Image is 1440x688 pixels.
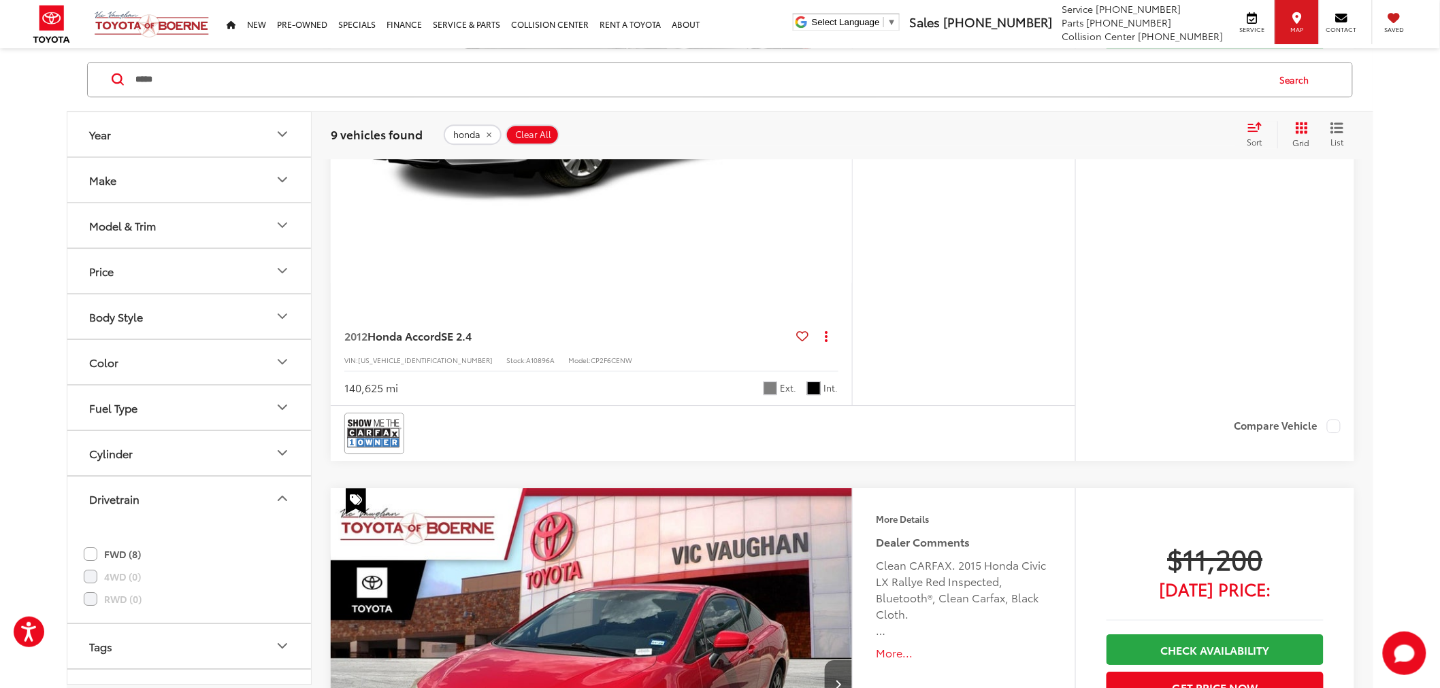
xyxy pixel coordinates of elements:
[824,381,838,394] span: Int.
[274,445,291,462] div: Cylinder
[89,356,118,368] div: Color
[815,324,838,347] button: Actions
[358,355,493,365] span: [US_VEHICLE_IDENTIFICATION_NUMBER]
[89,401,137,414] div: Fuel Type
[1247,136,1262,148] span: Sort
[67,477,312,521] button: DrivetrainDrivetrain
[274,218,291,234] div: Model & Trim
[89,264,114,277] div: Price
[591,355,632,365] span: CP2F6CENW
[883,17,884,27] span: ​
[274,400,291,416] div: Fuel Type
[1237,25,1268,34] span: Service
[67,294,312,339] button: Body StyleBody Style
[1277,121,1320,148] button: Grid View
[344,355,358,365] span: VIN:
[1330,136,1344,148] span: List
[274,263,291,279] div: Price
[274,172,291,188] div: Make
[84,566,141,588] label: 4WD (0)
[887,17,896,27] span: ▼
[274,309,291,325] div: Body Style
[1062,29,1136,43] span: Collision Center
[67,340,312,384] button: ColorColor
[812,17,896,27] a: Select Language​
[89,447,133,460] div: Cylinder
[807,381,821,395] span: Black
[1062,2,1094,16] span: Service
[1383,632,1426,675] svg: Start Chat
[274,126,291,143] div: Year
[344,328,367,343] span: 2012
[331,126,423,142] span: 9 vehicles found
[1087,16,1172,29] span: [PHONE_NUMBER]
[274,354,291,371] div: Color
[1096,2,1181,16] span: [PHONE_NUMBER]
[89,640,112,653] div: Tags
[67,112,312,156] button: YearYear
[877,534,1051,550] h5: Dealer Comments
[515,129,551,140] span: Clear All
[1062,16,1084,29] span: Parts
[943,13,1052,31] span: [PHONE_NUMBER]
[1139,29,1224,43] span: [PHONE_NUMBER]
[1383,632,1426,675] button: Toggle Chat Window
[1326,25,1357,34] span: Contact
[764,381,777,395] span: Alabaster Silver Metallic
[67,249,312,293] button: PricePrice
[781,381,797,394] span: Ext.
[1234,419,1341,433] label: Compare Vehicle
[67,624,312,668] button: TagsTags
[344,380,398,396] div: 140,625 mi
[89,310,143,323] div: Body Style
[347,415,402,451] img: CarFax One Owner
[877,645,1051,661] button: More...
[1107,582,1324,596] span: [DATE] Price:
[441,328,472,343] span: SE 2.4
[1107,541,1324,575] span: $11,200
[568,355,591,365] span: Model:
[444,124,502,145] button: remove honda
[346,488,366,514] span: Special
[1293,137,1310,148] span: Grid
[909,13,940,31] span: Sales
[67,158,312,202] button: MakeMake
[67,431,312,475] button: CylinderCylinder
[1379,25,1409,34] span: Saved
[344,328,791,343] a: 2012Honda AccordSE 2.4
[89,219,156,232] div: Model & Trim
[89,492,140,505] div: Drivetrain
[134,63,1267,96] input: Search by Make, Model, or Keyword
[453,129,480,140] span: honda
[89,128,111,141] div: Year
[526,355,555,365] span: A10896A
[67,203,312,247] button: Model & TrimModel & Trim
[506,355,526,365] span: Stock:
[84,588,142,610] label: RWD (0)
[274,638,291,655] div: Tags
[506,124,559,145] button: Clear All
[84,543,141,566] label: FWD (8)
[67,385,312,430] button: Fuel TypeFuel Type
[1267,63,1329,97] button: Search
[877,514,1051,523] h4: More Details
[367,328,441,343] span: Honda Accord
[274,491,291,507] div: Drivetrain
[1282,25,1312,34] span: Map
[877,557,1051,638] div: Clean CARFAX. 2015 Honda Civic LX Rallye Red Inspected, Bluetooth®, Clean Carfax, Black Cloth. Re...
[1241,121,1277,148] button: Select sort value
[89,173,116,186] div: Make
[812,17,880,27] span: Select Language
[1320,121,1354,148] button: List View
[825,330,828,341] span: dropdown dots
[94,10,210,38] img: Vic Vaughan Toyota of Boerne
[1107,634,1324,665] a: Check Availability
